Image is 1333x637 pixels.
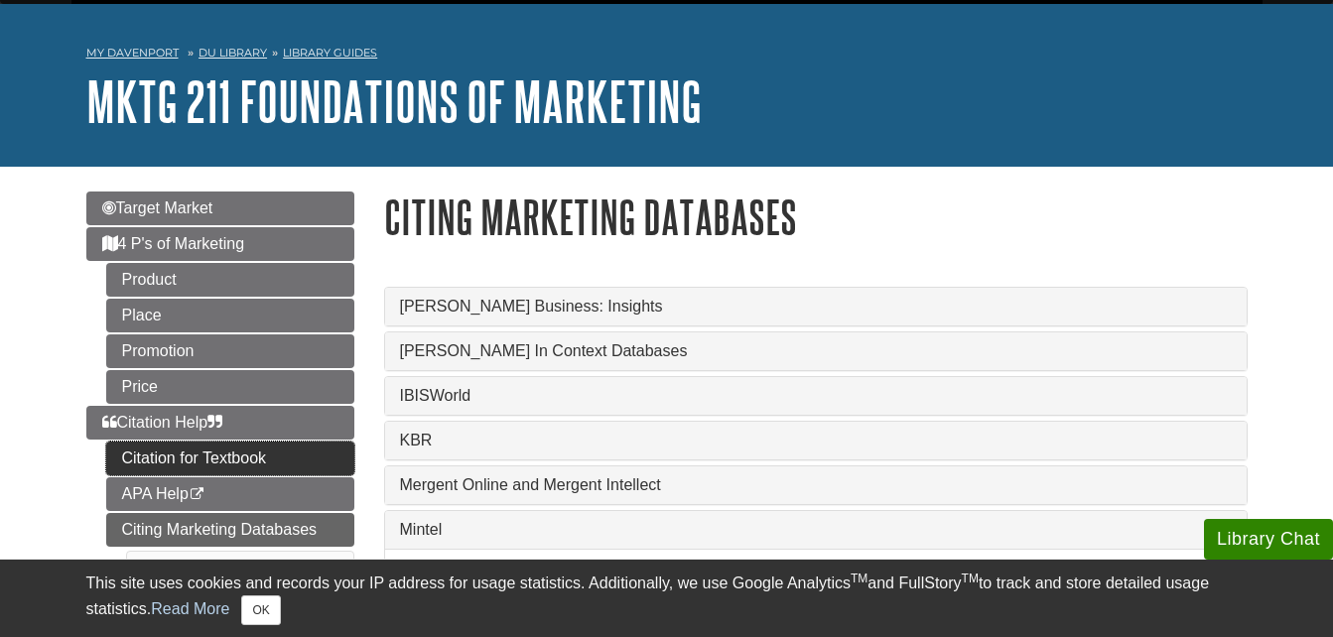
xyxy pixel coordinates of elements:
[400,387,1232,405] a: IBISWorld
[106,263,354,297] a: Product
[86,572,1248,625] div: This site uses cookies and records your IP address for usage statistics. Additionally, we use Goo...
[400,342,1232,360] a: [PERSON_NAME] In Context Databases
[106,477,354,511] a: APA Help
[102,199,213,216] span: Target Market
[851,572,867,585] sup: TM
[106,299,354,332] a: Place
[1204,519,1333,560] button: Library Chat
[102,414,223,431] span: Citation Help
[102,235,245,252] span: 4 P's of Marketing
[86,406,354,440] a: Citation Help
[86,191,354,225] a: Target Market
[400,521,1232,539] a: Mintel
[106,442,354,475] a: Citation for Textbook
[86,40,1248,71] nav: breadcrumb
[962,572,979,585] sup: TM
[86,227,354,261] a: 4 P's of Marketing
[199,46,267,60] a: DU Library
[106,370,354,404] a: Price
[86,45,179,62] a: My Davenport
[241,595,280,625] button: Close
[400,476,1232,494] a: Mergent Online and Mergent Intellect
[400,298,1232,316] a: [PERSON_NAME] Business: Insights
[400,432,1232,449] a: KBR
[86,70,702,132] a: MKTG 211 Foundations of Marketing
[189,488,205,501] i: This link opens in a new window
[106,513,354,547] a: Citing Marketing Databases
[283,46,377,60] a: Library Guides
[384,191,1248,242] h1: Citing Marketing Databases
[106,334,354,368] a: Promotion
[151,600,229,617] a: Read More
